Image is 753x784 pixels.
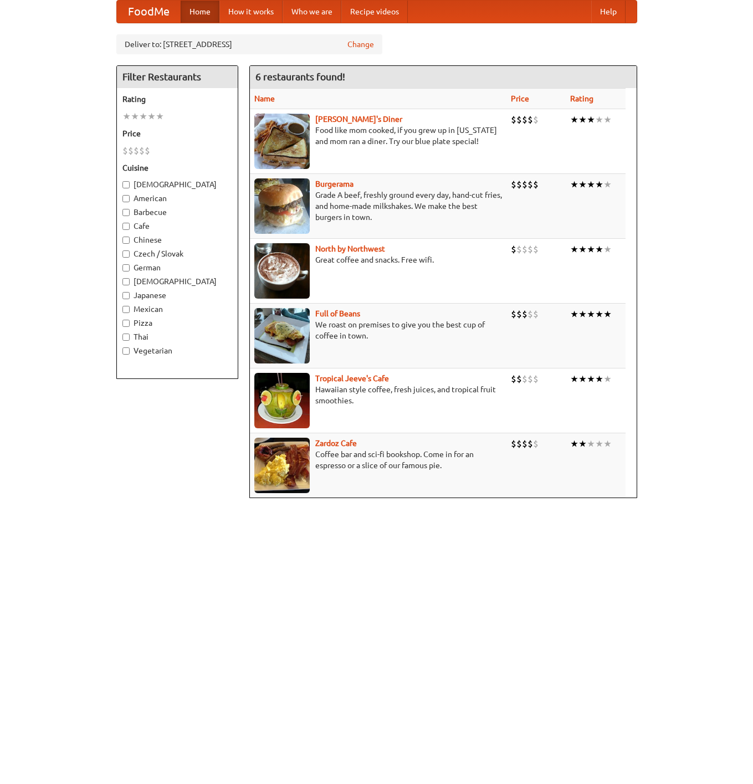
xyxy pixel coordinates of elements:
[516,114,522,126] li: $
[315,115,402,124] b: [PERSON_NAME]'s Diner
[527,373,533,385] li: $
[516,178,522,191] li: $
[128,145,134,157] li: $
[254,94,275,103] a: Name
[315,180,354,188] a: Burgerama
[587,178,595,191] li: ★
[283,1,341,23] a: Who we are
[131,110,139,122] li: ★
[122,334,130,341] input: Thai
[527,114,533,126] li: $
[533,373,539,385] li: $
[511,308,516,320] li: $
[522,308,527,320] li: $
[527,308,533,320] li: $
[533,243,539,255] li: $
[587,438,595,450] li: ★
[315,439,357,448] a: Zardoz Cafe
[603,243,612,255] li: ★
[315,309,360,318] a: Full of Beans
[511,94,529,103] a: Price
[254,384,502,406] p: Hawaiian style coffee, fresh juices, and tropical fruit smoothies.
[254,125,502,147] p: Food like mom cooked, if you grew up in [US_STATE] and mom ran a diner. Try our blue plate special!
[255,71,345,82] ng-pluralize: 6 restaurants found!
[570,178,578,191] li: ★
[122,162,232,173] h5: Cuisine
[254,319,502,341] p: We roast on premises to give you the best cup of coffee in town.
[134,145,139,157] li: $
[181,1,219,23] a: Home
[122,262,232,273] label: German
[139,110,147,122] li: ★
[254,189,502,223] p: Grade A beef, freshly ground every day, hand-cut fries, and home-made milkshakes. We make the bes...
[122,347,130,355] input: Vegetarian
[578,373,587,385] li: ★
[254,438,310,493] img: zardoz.jpg
[511,373,516,385] li: $
[254,243,310,299] img: north.jpg
[570,308,578,320] li: ★
[254,178,310,234] img: burgerama.jpg
[533,308,539,320] li: $
[122,345,232,356] label: Vegetarian
[122,223,130,230] input: Cafe
[122,320,130,327] input: Pizza
[516,243,522,255] li: $
[122,94,232,105] h5: Rating
[315,374,389,383] a: Tropical Jeeve's Cafe
[122,331,232,342] label: Thai
[595,373,603,385] li: ★
[533,178,539,191] li: $
[122,209,130,216] input: Barbecue
[122,237,130,244] input: Chinese
[122,290,232,301] label: Japanese
[587,243,595,255] li: ★
[527,243,533,255] li: $
[533,438,539,450] li: $
[122,193,232,204] label: American
[122,221,232,232] label: Cafe
[122,317,232,329] label: Pizza
[603,373,612,385] li: ★
[341,1,408,23] a: Recipe videos
[511,243,516,255] li: $
[570,94,593,103] a: Rating
[122,278,130,285] input: [DEMOGRAPHIC_DATA]
[122,248,232,259] label: Czech / Slovak
[117,1,181,23] a: FoodMe
[578,243,587,255] li: ★
[527,178,533,191] li: $
[122,207,232,218] label: Barbecue
[522,438,527,450] li: $
[122,264,130,271] input: German
[315,244,385,253] a: North by Northwest
[122,234,232,245] label: Chinese
[578,114,587,126] li: ★
[122,179,232,190] label: [DEMOGRAPHIC_DATA]
[219,1,283,23] a: How it works
[570,373,578,385] li: ★
[578,308,587,320] li: ★
[254,373,310,428] img: jeeves.jpg
[122,195,130,202] input: American
[595,438,603,450] li: ★
[511,178,516,191] li: $
[122,181,130,188] input: [DEMOGRAPHIC_DATA]
[254,308,310,363] img: beans.jpg
[570,438,578,450] li: ★
[116,34,382,54] div: Deliver to: [STREET_ADDRESS]
[522,373,527,385] li: $
[603,114,612,126] li: ★
[516,308,522,320] li: $
[122,110,131,122] li: ★
[587,308,595,320] li: ★
[570,243,578,255] li: ★
[122,276,232,287] label: [DEMOGRAPHIC_DATA]
[516,373,522,385] li: $
[595,308,603,320] li: ★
